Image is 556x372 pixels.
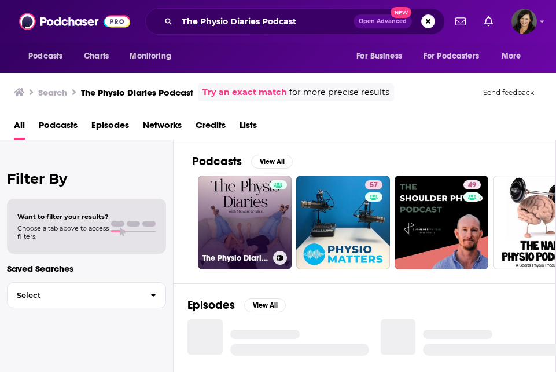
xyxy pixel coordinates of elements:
a: Podcasts [39,116,78,140]
button: Open AdvancedNew [354,14,412,28]
span: Charts [84,48,109,64]
span: Podcasts [28,48,62,64]
button: Show profile menu [511,9,537,34]
button: open menu [416,45,496,67]
span: For Business [356,48,402,64]
h3: The Physio Diaries Podcast [81,87,193,98]
span: Want to filter your results? [17,213,109,221]
span: More [502,48,521,64]
a: 57 [296,176,390,269]
a: Show notifications dropdown [480,12,498,31]
button: open menu [494,45,536,67]
p: Saved Searches [7,263,166,274]
a: Show notifications dropdown [451,12,470,31]
span: For Podcasters [424,48,479,64]
span: 57 [370,180,378,191]
h2: Filter By [7,170,166,187]
button: open menu [121,45,186,67]
span: Open Advanced [359,19,407,24]
button: View All [244,298,286,312]
a: Charts [76,45,116,67]
span: Choose a tab above to access filters. [17,224,109,240]
a: The Physio Diaries [198,176,292,269]
div: Search podcasts, credits, & more... [145,8,445,35]
img: User Profile [511,9,537,34]
a: 49 [395,176,488,269]
h2: Podcasts [192,154,242,169]
span: Select [8,291,141,299]
a: Episodes [91,116,129,140]
span: for more precise results [289,86,389,99]
button: Send feedback [480,87,537,97]
a: Networks [143,116,182,140]
h3: The Physio Diaries [202,253,268,263]
a: 57 [365,180,382,189]
a: PodcastsView All [192,154,293,169]
img: Podchaser - Follow, Share and Rate Podcasts [19,10,130,32]
h3: Search [38,87,67,98]
span: Logged in as ShannonLeighKeenan [511,9,537,34]
button: Select [7,282,166,308]
input: Search podcasts, credits, & more... [177,12,354,31]
button: View All [251,155,293,169]
h2: Episodes [187,298,235,312]
a: 49 [463,180,481,189]
a: Try an exact match [202,86,287,99]
button: open menu [348,45,417,67]
span: Monitoring [130,48,171,64]
a: Credits [196,116,226,140]
button: open menu [20,45,78,67]
a: Lists [240,116,257,140]
a: EpisodesView All [187,298,286,312]
span: 49 [468,180,476,191]
span: New [391,7,411,18]
a: All [14,116,25,140]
